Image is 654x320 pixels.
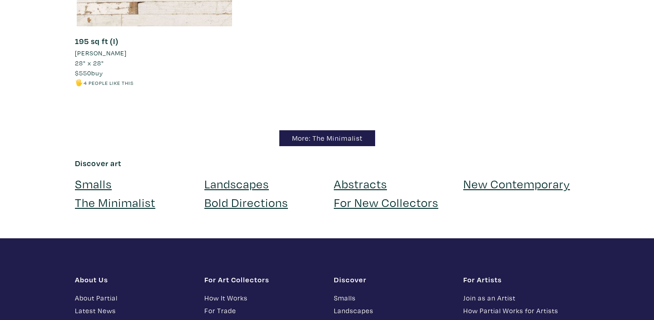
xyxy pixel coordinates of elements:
[75,48,234,58] a: [PERSON_NAME]
[75,78,234,88] li: 🖐️
[463,293,579,303] a: Join as an Artist
[75,275,191,284] h1: About Us
[75,48,127,58] li: [PERSON_NAME]
[204,293,320,303] a: How It Works
[334,194,438,210] a: For New Collectors
[463,275,579,284] h1: For Artists
[334,293,450,303] a: Smalls
[75,59,104,67] span: 28" x 28"
[75,293,191,303] a: About Partial
[84,79,134,86] small: 4 people like this
[204,194,288,210] a: Bold Directions
[334,275,450,284] h1: Discover
[75,176,112,192] a: Smalls
[75,69,91,77] span: $550
[75,69,103,77] span: buy
[75,194,155,210] a: The Minimalist
[75,36,119,46] a: 195 sq ft (I)
[463,176,570,192] a: New Contemporary
[334,305,450,316] a: Landscapes
[463,305,579,316] a: How Partial Works for Artists
[75,305,191,316] a: Latest News
[204,275,320,284] h1: For Art Collectors
[279,130,375,146] a: More: The Minimalist
[204,305,320,316] a: For Trade
[204,176,269,192] a: Landscapes
[75,158,579,168] h6: Discover art
[334,176,387,192] a: Abstracts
